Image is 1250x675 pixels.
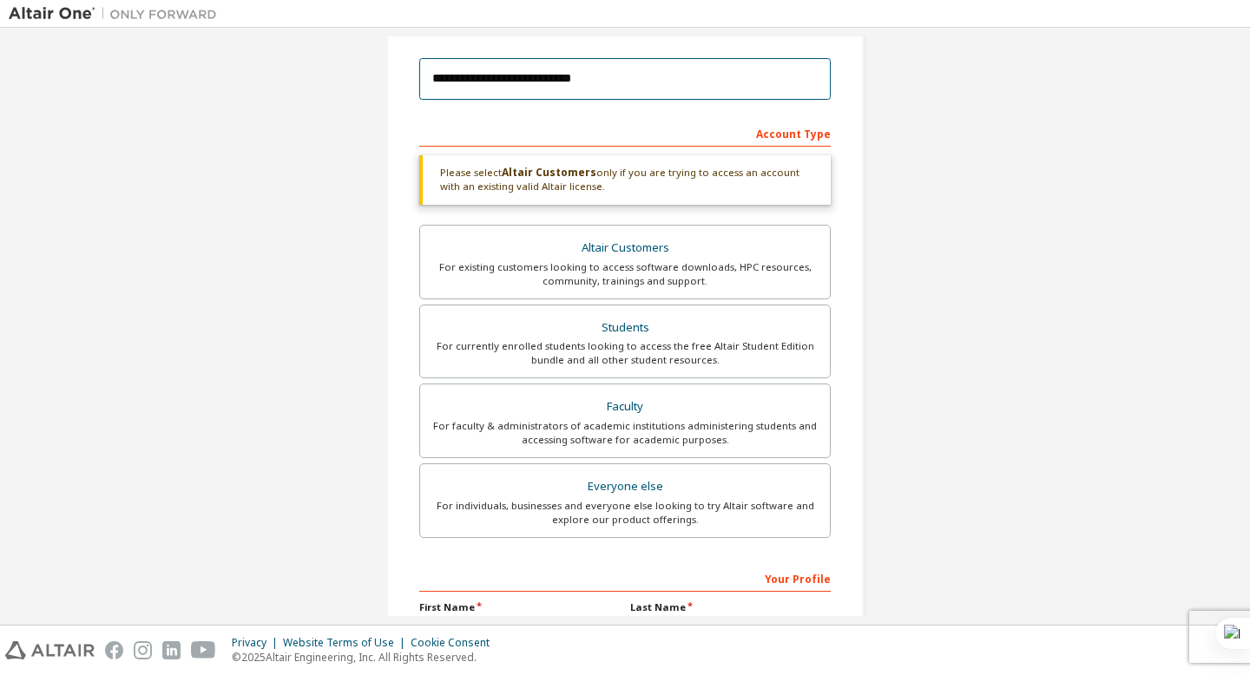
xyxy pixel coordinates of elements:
img: facebook.svg [105,641,123,659]
img: youtube.svg [191,641,216,659]
div: For existing customers looking to access software downloads, HPC resources, community, trainings ... [431,260,819,288]
label: Last Name [630,600,831,614]
p: © 2025 Altair Engineering, Inc. All Rights Reserved. [232,650,500,665]
div: For faculty & administrators of academic institutions administering students and accessing softwa... [431,419,819,447]
div: Website Terms of Use [283,636,411,650]
div: Cookie Consent [411,636,500,650]
img: Altair One [9,5,226,23]
img: altair_logo.svg [5,641,95,659]
img: instagram.svg [134,641,152,659]
div: Account Type [419,119,831,147]
img: linkedin.svg [162,641,181,659]
div: For individuals, businesses and everyone else looking to try Altair software and explore our prod... [431,499,819,527]
div: Altair Customers [431,236,819,260]
div: Students [431,316,819,340]
div: For currently enrolled students looking to access the free Altair Student Edition bundle and all ... [431,339,819,367]
div: Please select only if you are trying to access an account with an existing valid Altair license. [419,155,831,205]
b: Altair Customers [502,165,596,180]
div: Faculty [431,395,819,419]
div: Privacy [232,636,283,650]
div: Your Profile [419,564,831,592]
div: Everyone else [431,475,819,499]
label: First Name [419,600,620,614]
